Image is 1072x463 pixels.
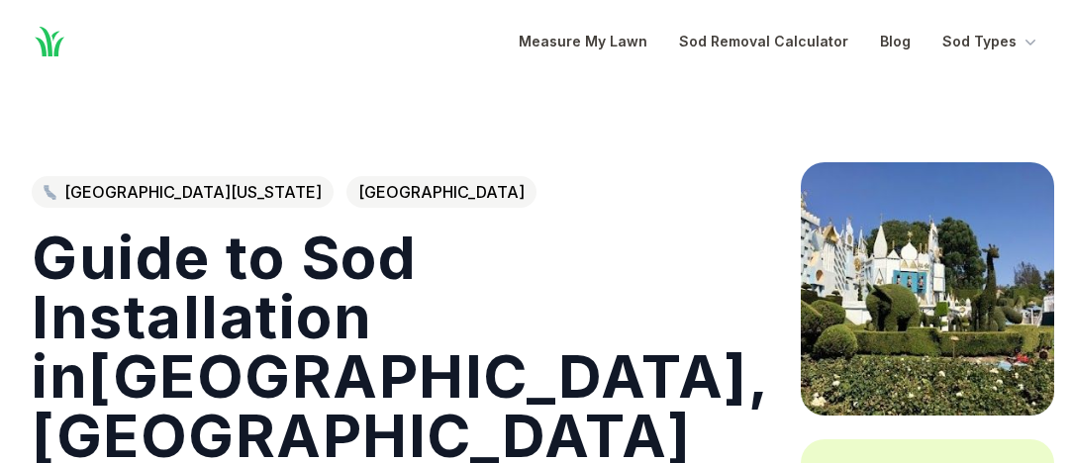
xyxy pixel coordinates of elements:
[801,162,1054,416] img: A picture of Anaheim
[519,30,647,53] a: Measure My Lawn
[44,185,56,200] img: Southern California state outline
[32,176,334,208] a: [GEOGRAPHIC_DATA][US_STATE]
[880,30,911,53] a: Blog
[346,176,536,208] span: [GEOGRAPHIC_DATA]
[942,30,1040,53] button: Sod Types
[679,30,848,53] a: Sod Removal Calculator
